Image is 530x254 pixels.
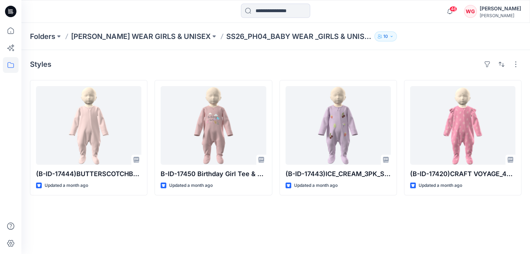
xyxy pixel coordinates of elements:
[286,86,391,165] a: (B-ID-17443)ICE_CREAM_3PK_SLEEPSUIT - PLACEMENT
[161,86,266,165] a: B-ID-17450 Birthday Girl Tee & Sleepsuists-Sleepsuists
[480,4,521,13] div: [PERSON_NAME]
[419,182,462,189] p: Updated a month ago
[45,182,88,189] p: Updated a month ago
[36,169,141,179] p: (B-ID-17444)BUTTERSCOTCHBAY_3PK SSU
[410,169,515,179] p: (B-ID-17420)CRAFT VOYAGE_4PK SS
[161,169,266,179] p: B-ID-17450 Birthday Girl Tee & Sleepsuists-Sleepsuists
[464,5,477,18] div: WG
[410,86,515,165] a: (B-ID-17420)CRAFT VOYAGE_4PK SS
[480,13,521,18] div: [PERSON_NAME]
[71,31,211,41] a: [PERSON_NAME] WEAR GIRLS & UNISEX
[36,86,141,165] a: (B-ID-17444)BUTTERSCOTCHBAY_3PK SSU
[294,182,338,189] p: Updated a month ago
[169,182,213,189] p: Updated a month ago
[226,31,372,41] p: SS26_PH04_BABY WEAR _GIRLS & UNISEXS
[30,31,55,41] a: Folders
[383,33,388,40] p: 10
[286,169,391,179] p: (B-ID-17443)ICE_CREAM_3PK_SLEEPSUIT - PLACEMENT
[30,60,51,69] h4: Styles
[449,6,457,12] span: 46
[374,31,397,41] button: 10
